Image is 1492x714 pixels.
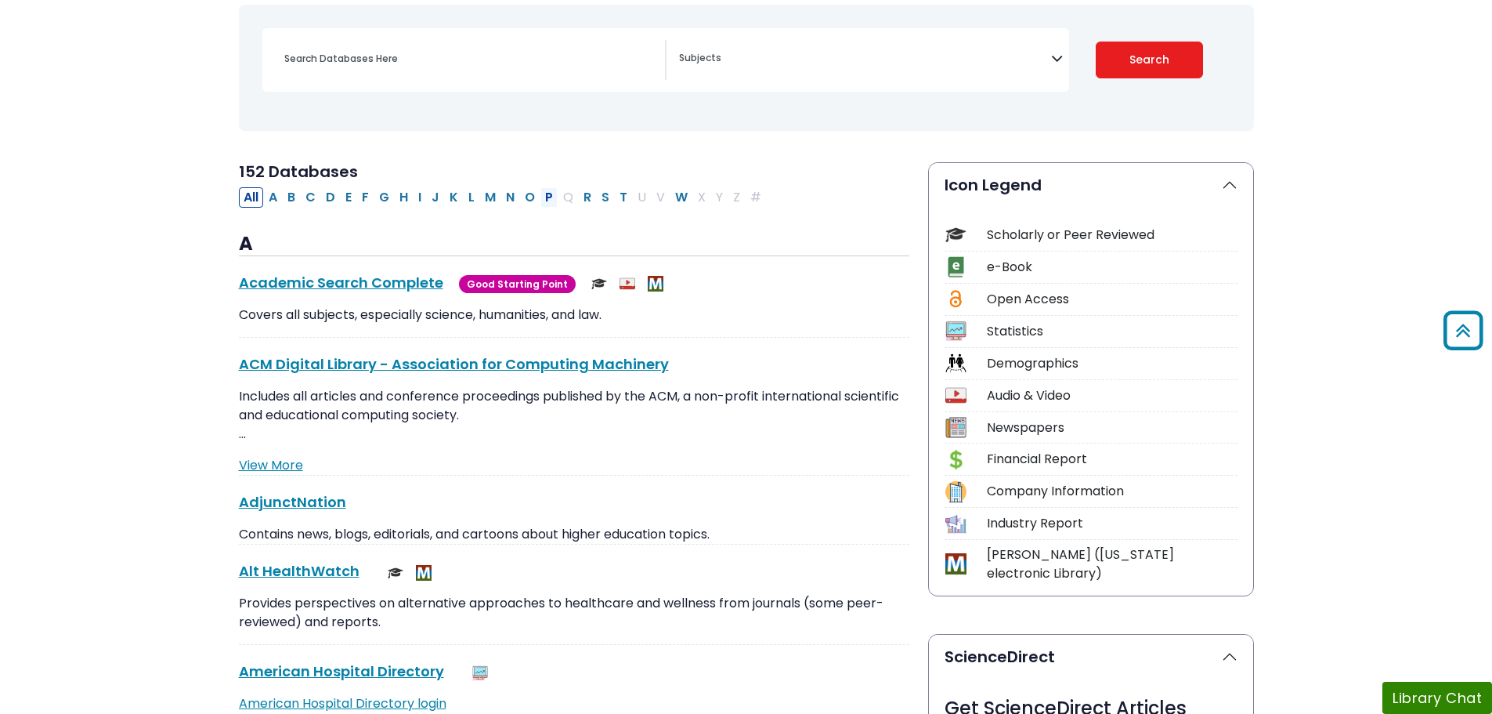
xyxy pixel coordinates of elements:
button: Filter Results I [414,187,426,208]
p: Provides perspectives on alternative approaches to healthcare and wellness from journals (some pe... [239,594,909,632]
a: ACM Digital Library - Association for Computing Machinery [239,354,669,374]
button: Filter Results R [579,187,596,208]
div: [PERSON_NAME] ([US_STATE] electronic Library) [987,545,1237,583]
img: Icon Audio & Video [945,385,966,406]
a: Back to Top [1438,317,1488,343]
button: Filter Results J [427,187,444,208]
div: Scholarly or Peer Reviewed [987,226,1237,245]
img: Icon Demographics [945,353,966,374]
div: Industry Report [987,514,1237,533]
div: Statistics [987,322,1237,341]
button: Filter Results N [501,187,519,208]
a: Alt HealthWatch [239,561,359,581]
img: MeL (Michigan electronic Library) [648,276,663,292]
img: Icon Open Access [946,288,966,310]
img: Statistics [472,665,488,681]
div: Demographics [987,354,1237,373]
a: Academic Search Complete [239,273,443,292]
div: Company Information [987,482,1237,501]
img: Scholarly or Peer Reviewed [591,276,607,292]
button: Filter Results P [540,187,558,208]
button: Filter Results H [395,187,413,208]
input: Search database by title or keyword [275,47,665,70]
button: Library Chat [1382,682,1492,714]
button: Filter Results C [301,187,320,208]
button: Filter Results E [341,187,356,208]
button: Filter Results A [264,187,282,208]
div: Newspapers [987,419,1237,437]
button: Filter Results M [480,187,500,208]
textarea: Search [679,53,1051,66]
button: Filter Results F [357,187,374,208]
img: Icon Newspapers [945,417,966,438]
h3: A [239,233,909,256]
img: Icon Financial Report [945,449,966,470]
div: Financial Report [987,450,1237,469]
img: Icon e-Book [945,256,966,277]
img: Audio & Video [620,276,635,292]
p: Includes all articles and conference proceedings published by the ACM, a non-profit international... [239,387,909,444]
p: Covers all subjects, especially science, humanities, and law. [239,306,909,324]
button: Filter Results K [445,187,463,208]
div: Open Access [987,290,1237,309]
button: Filter Results L [464,187,479,208]
button: Filter Results B [283,187,300,208]
a: AdjunctNation [239,492,346,512]
button: Filter Results O [520,187,540,208]
img: Icon Scholarly or Peer Reviewed [945,224,966,245]
a: View More [239,456,303,474]
a: American Hospital Directory login [239,694,446,712]
button: Filter Results S [597,187,614,208]
button: Filter Results G [374,187,394,208]
button: Filter Results T [615,187,632,208]
span: Good Starting Point [459,275,576,293]
a: American Hospital Directory [239,661,444,681]
img: Icon MeL (Michigan electronic Library) [945,553,966,574]
div: Alpha-list to filter by first letter of database name [239,187,768,205]
img: MeL (Michigan electronic Library) [416,565,432,581]
img: Scholarly or Peer Reviewed [388,565,403,581]
button: Filter Results W [670,187,692,208]
button: All [239,187,263,208]
img: Icon Industry Report [945,513,966,535]
div: e-Book [987,258,1237,277]
button: Filter Results D [321,187,340,208]
button: Icon Legend [929,163,1253,207]
button: Submit for Search Results [1096,42,1203,78]
img: Icon Statistics [945,321,966,342]
button: ScienceDirect [929,635,1253,679]
nav: Search filters [239,5,1254,131]
span: 152 Databases [239,161,358,183]
img: Icon Company Information [945,481,966,502]
div: Audio & Video [987,386,1237,405]
div: Contains news, blogs, editorials, and cartoons about higher education topics. [239,525,909,544]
